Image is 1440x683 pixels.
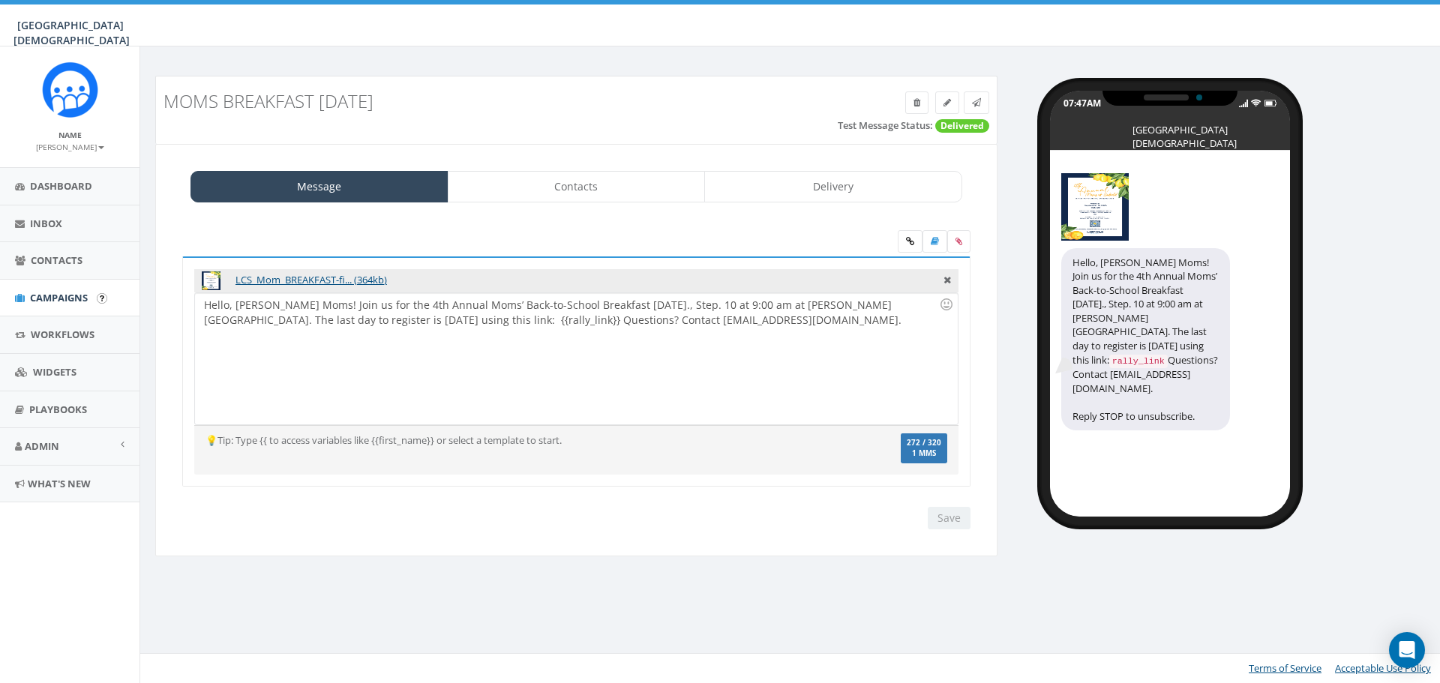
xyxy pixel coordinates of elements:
[1389,632,1425,668] div: Open Intercom Messenger
[907,438,941,448] span: 272 / 320
[30,217,62,230] span: Inbox
[907,450,941,457] span: 1 MMS
[943,96,951,109] span: Edit Campaign
[704,171,962,202] a: Delivery
[922,230,947,253] label: Insert Template Text
[935,119,989,133] span: Delivered
[194,433,831,448] div: 💡Tip: Type {{ to access variables like {{first_name}} or select a template to start.
[163,91,777,111] h3: Moms Breakfast [DATE]
[1061,248,1230,431] div: Hello, [PERSON_NAME] Moms! Join us for the 4th Annual Moms’ Back-to-School Breakfast [DATE]., Ste...
[30,291,88,304] span: Campaigns
[25,439,59,453] span: Admin
[1249,661,1321,675] a: Terms of Service
[36,142,104,152] small: [PERSON_NAME]
[58,130,82,140] small: Name
[31,328,94,341] span: Workflows
[30,179,92,193] span: Dashboard
[42,61,98,118] img: Rally_Corp_Icon_1.png
[33,365,76,379] span: Widgets
[29,403,87,416] span: Playbooks
[36,139,104,153] a: [PERSON_NAME]
[838,118,933,133] label: Test Message Status:
[97,293,107,304] input: Submit
[13,18,130,47] span: [GEOGRAPHIC_DATA][DEMOGRAPHIC_DATA]
[195,293,957,424] div: Hello, [PERSON_NAME] Moms! Join us for the 4th Annual Moms’ Back-to-School Breakfast [DATE]., Ste...
[31,253,82,267] span: Contacts
[1132,123,1207,130] div: [GEOGRAPHIC_DATA][DEMOGRAPHIC_DATA]
[190,171,448,202] a: Message
[28,477,91,490] span: What's New
[913,96,920,109] span: Delete Campaign
[1109,355,1168,368] code: rally_link
[947,230,970,253] span: Attach your media
[448,171,706,202] a: Contacts
[1335,661,1431,675] a: Acceptable Use Policy
[972,96,981,109] span: Send Test Message
[1063,97,1101,109] div: 07:47AM
[235,273,387,286] a: LCS_Mom_BREAKFAST-fi... (364kb)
